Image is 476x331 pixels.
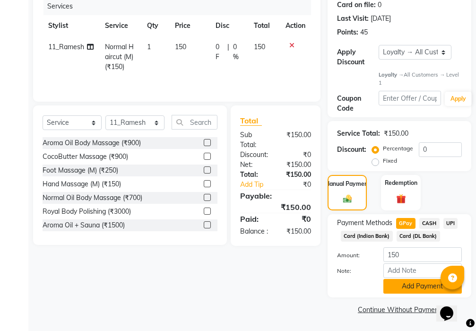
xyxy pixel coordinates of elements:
label: Percentage [383,144,413,153]
div: Hand Massage (M) (₹150) [43,179,121,189]
div: ₹0 [276,150,318,160]
img: _cash.svg [340,194,355,204]
div: Aroma Oil Body Massage (₹900) [43,138,141,148]
img: _gift.svg [393,193,409,205]
th: Action [280,15,311,36]
label: Redemption [385,179,417,187]
div: Paid: [233,213,276,225]
button: Apply [445,92,472,106]
button: Add Payment [383,279,462,294]
div: ₹0 [283,180,318,190]
div: Balance : [233,226,276,236]
div: ₹150.00 [384,129,408,139]
div: Total: [233,170,276,180]
div: ₹150.00 [276,170,318,180]
span: 11_Ramesh [48,43,84,51]
div: ₹150.00 [276,226,318,236]
span: 0 % [233,42,242,62]
label: Note: [330,267,376,275]
div: Points: [337,27,358,37]
div: Last Visit: [337,14,369,24]
span: | [227,42,229,62]
span: CASH [419,218,440,229]
span: Normal Haircut (M) (₹150) [105,43,134,71]
div: Sub Total: [233,130,276,150]
span: Card (DL Bank) [397,231,440,242]
input: Enter Offer / Coupon Code [379,91,441,105]
div: Discount: [337,145,366,155]
span: Card (Indian Bank) [341,231,393,242]
th: Service [99,15,141,36]
strong: Loyalty → [379,71,404,78]
div: Apply Discount [337,47,379,67]
div: ₹150.00 [276,130,318,150]
div: All Customers → Level 1 [379,71,462,87]
th: Qty [141,15,169,36]
div: Net: [233,160,276,170]
span: Total [240,116,262,126]
div: 45 [360,27,368,37]
a: Continue Without Payment [329,305,469,315]
span: 1 [147,43,151,51]
div: Discount: [233,150,276,160]
input: Search or Scan [172,115,217,130]
th: Total [248,15,280,36]
label: Amount: [330,251,376,260]
span: Payment Methods [337,218,392,228]
span: 150 [175,43,186,51]
th: Stylist [43,15,99,36]
div: ₹150.00 [276,160,318,170]
div: Service Total: [337,129,380,139]
div: Aroma Oil + Sauna (₹1500) [43,220,125,230]
div: ₹0 [276,213,318,225]
input: Add Note [383,263,462,278]
div: Coupon Code [337,94,379,113]
div: [DATE] [371,14,391,24]
div: Royal Body Polishing (₹3000) [43,207,131,217]
a: Add Tip [233,180,283,190]
iframe: chat widget [436,293,467,322]
span: UPI [443,218,458,229]
span: GPay [396,218,415,229]
div: Foot Massage (M) (₹250) [43,165,118,175]
label: Fixed [383,157,397,165]
span: 0 F [216,42,224,62]
th: Disc [210,15,249,36]
span: 150 [254,43,265,51]
th: Price [169,15,210,36]
div: Normal Oil Body Massage (₹700) [43,193,142,203]
div: CocoButter Massage (₹900) [43,152,128,162]
div: Payable: [233,190,318,201]
div: ₹150.00 [233,201,318,213]
input: Amount [383,247,462,262]
label: Manual Payment [325,180,370,188]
